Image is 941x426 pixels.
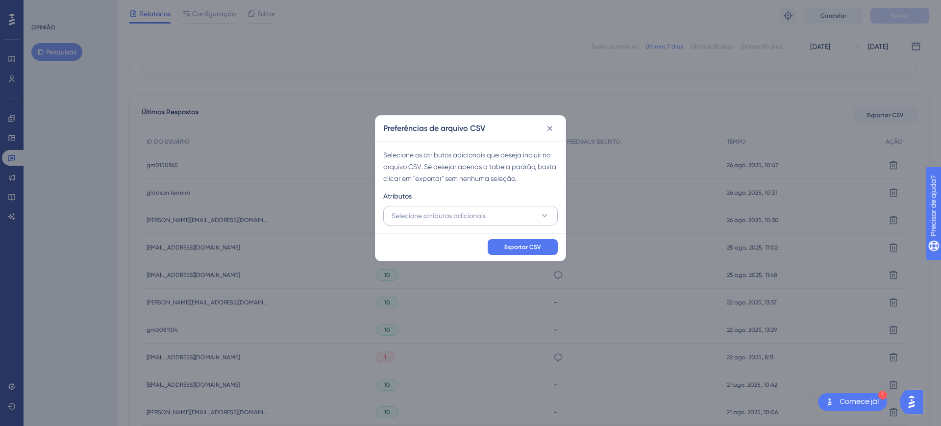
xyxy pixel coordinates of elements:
font: Preferências de arquivo CSV [383,124,485,133]
font: Selecione os atributos adicionais que deseja incluir no arquivo CSV. Se desejar apenas a tabela p... [383,151,556,182]
font: 1 [881,393,884,398]
font: Precisar de ajuda? [23,4,84,12]
font: Comece já! [840,398,879,405]
img: imagem-do-lançador-texto-alternativo [824,396,836,408]
font: Exportar CSV [504,244,541,251]
div: Abra a lista de verificação Comece!, módulos restantes: 1 [818,393,887,411]
font: Atributos [383,192,412,200]
font: Selecione atributos adicionais [392,212,486,220]
iframe: Iniciador do Assistente de IA do UserGuiding [900,387,929,417]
